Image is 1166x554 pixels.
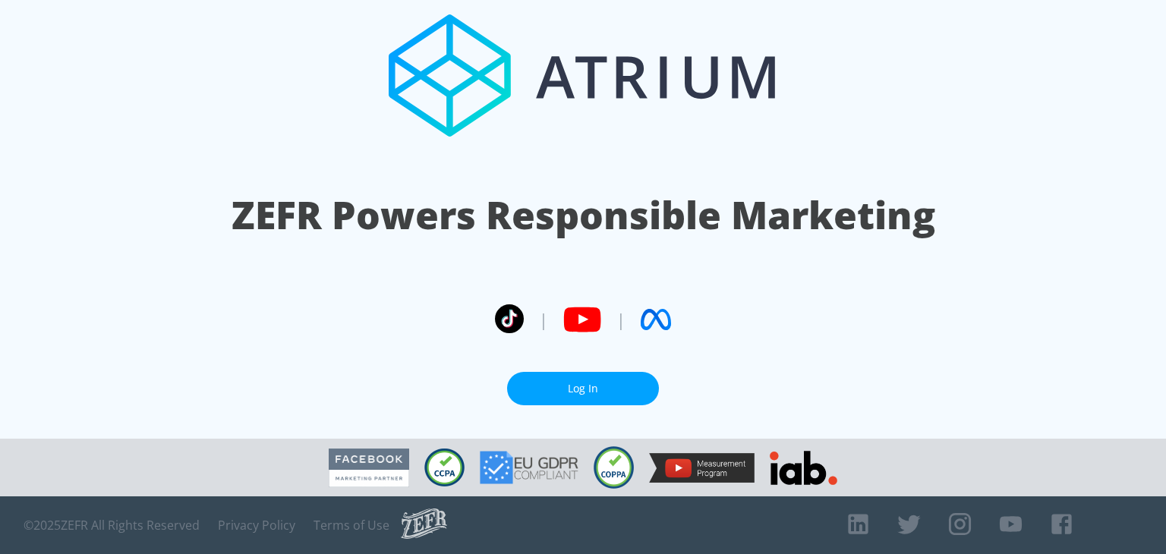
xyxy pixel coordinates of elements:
h1: ZEFR Powers Responsible Marketing [232,189,935,241]
img: COPPA Compliant [594,446,634,489]
img: YouTube Measurement Program [649,453,755,483]
a: Privacy Policy [218,518,295,533]
img: GDPR Compliant [480,451,578,484]
a: Terms of Use [314,518,389,533]
img: CCPA Compliant [424,449,465,486]
img: Facebook Marketing Partner [329,449,409,487]
span: | [616,308,626,331]
span: | [539,308,548,331]
a: Log In [507,372,659,406]
span: © 2025 ZEFR All Rights Reserved [24,518,200,533]
img: IAB [770,451,837,485]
